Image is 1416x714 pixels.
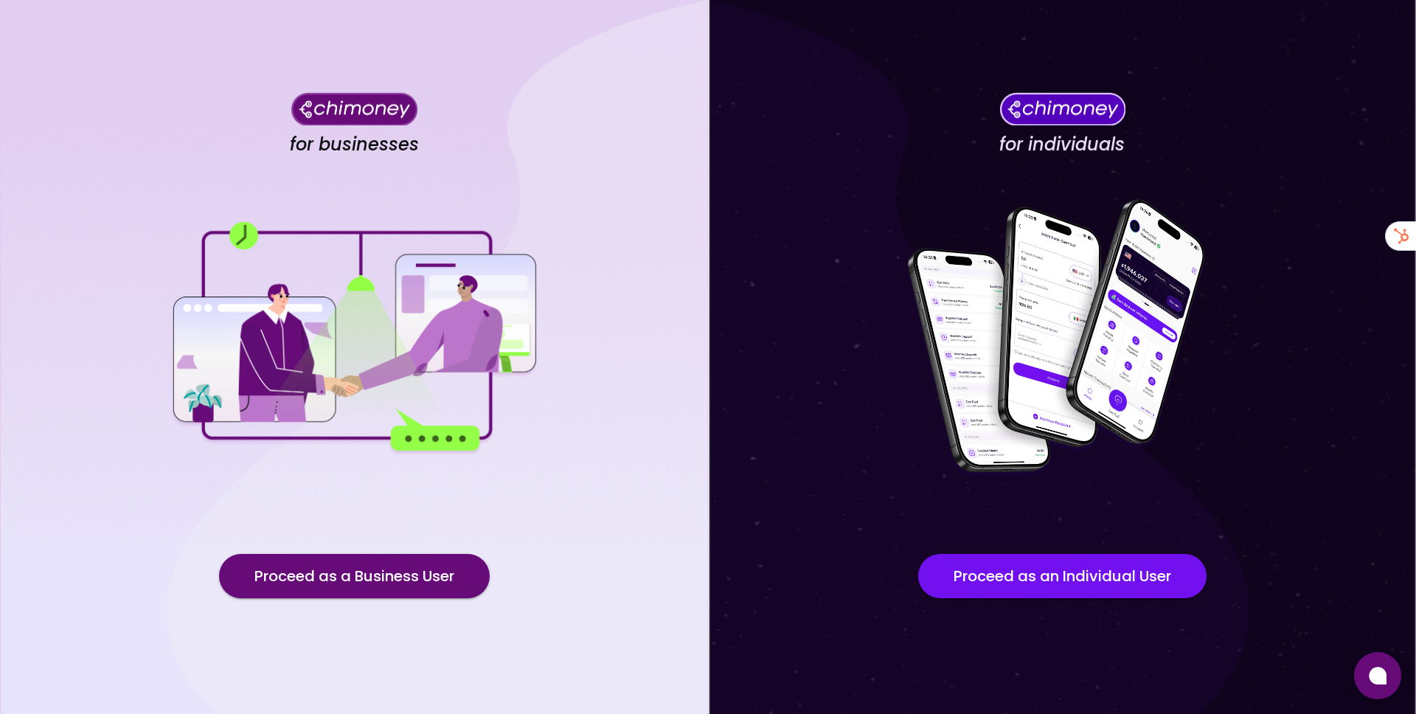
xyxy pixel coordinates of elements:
img: for businesses [170,222,538,454]
img: for individuals [878,191,1246,486]
h4: for individuals [999,134,1125,156]
h4: for businesses [290,134,419,156]
img: Chimoney for individuals [999,92,1125,125]
img: Chimoney for businesses [291,92,417,125]
button: Proceed as a Business User [219,554,490,598]
button: Proceed as an Individual User [918,554,1207,598]
button: Open chat window [1354,652,1401,699]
